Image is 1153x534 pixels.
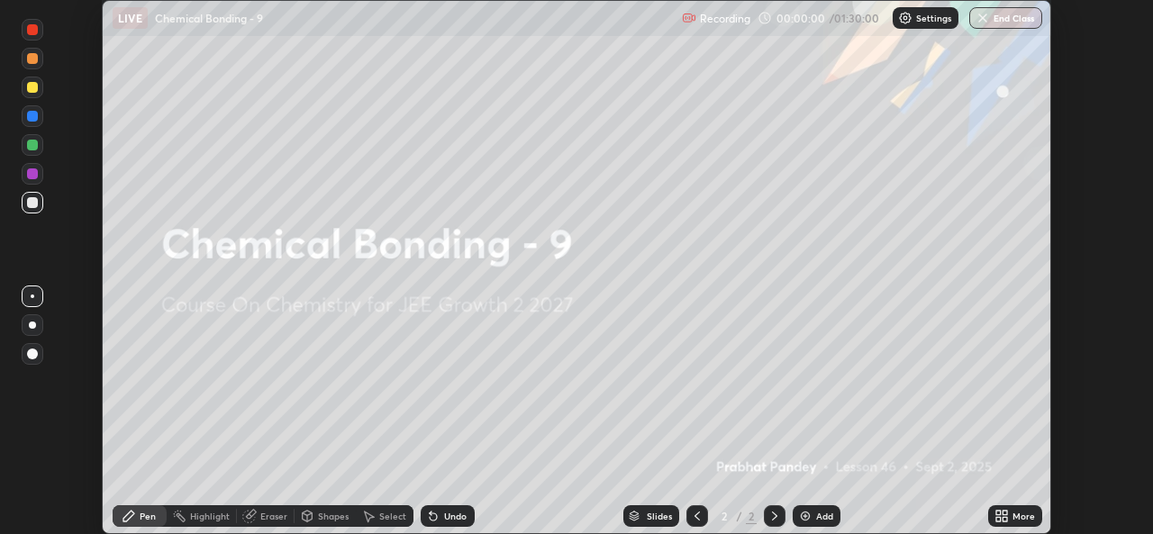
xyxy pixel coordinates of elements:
[318,511,349,520] div: Shapes
[260,511,287,520] div: Eraser
[155,11,263,25] p: Chemical Bonding - 9
[647,511,672,520] div: Slides
[715,511,733,521] div: 2
[190,511,230,520] div: Highlight
[379,511,406,520] div: Select
[746,508,757,524] div: 2
[816,511,833,520] div: Add
[140,511,156,520] div: Pen
[898,11,912,25] img: class-settings-icons
[444,511,467,520] div: Undo
[737,511,742,521] div: /
[1012,511,1035,520] div: More
[976,11,990,25] img: end-class-cross
[916,14,951,23] p: Settings
[118,11,142,25] p: LIVE
[969,7,1042,29] button: End Class
[700,12,750,25] p: Recording
[798,509,813,523] img: add-slide-button
[682,11,696,25] img: recording.375f2c34.svg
